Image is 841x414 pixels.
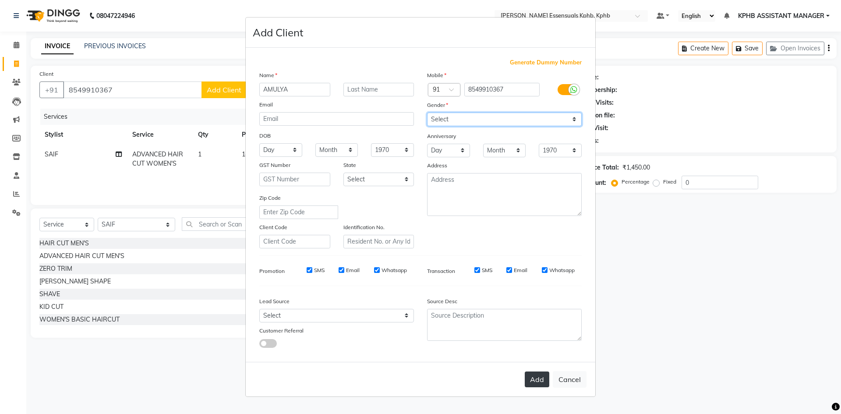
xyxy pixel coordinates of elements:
[382,266,407,274] label: Whatsapp
[343,83,414,96] input: Last Name
[259,132,271,140] label: DOB
[427,267,455,275] label: Transaction
[253,25,303,40] h4: Add Client
[259,205,338,219] input: Enter Zip Code
[427,162,447,170] label: Address
[549,266,575,274] label: Whatsapp
[525,372,549,387] button: Add
[259,83,330,96] input: First Name
[259,267,285,275] label: Promotion
[259,235,330,248] input: Client Code
[259,101,273,109] label: Email
[343,161,356,169] label: State
[343,223,385,231] label: Identification No.
[510,58,582,67] span: Generate Dummy Number
[553,371,587,388] button: Cancel
[259,223,287,231] label: Client Code
[259,161,290,169] label: GST Number
[427,132,456,140] label: Anniversary
[427,101,448,109] label: Gender
[427,297,457,305] label: Source Desc
[259,194,281,202] label: Zip Code
[427,71,446,79] label: Mobile
[482,266,492,274] label: SMS
[464,83,540,96] input: Mobile
[259,112,414,126] input: Email
[346,266,360,274] label: Email
[343,235,414,248] input: Resident No. or Any Id
[259,71,277,79] label: Name
[314,266,325,274] label: SMS
[259,297,290,305] label: Lead Source
[259,173,330,186] input: GST Number
[514,266,527,274] label: Email
[259,327,304,335] label: Customer Referral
